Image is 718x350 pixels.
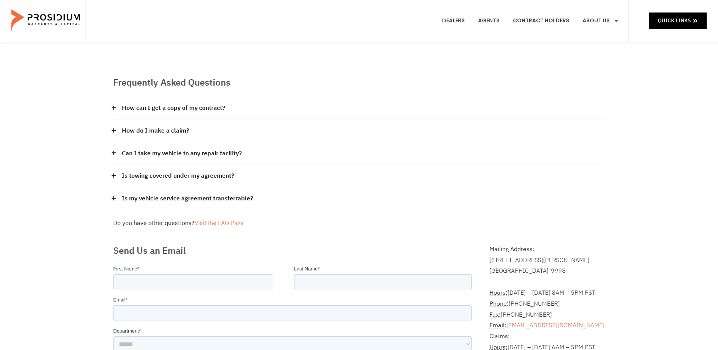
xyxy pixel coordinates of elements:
[577,7,625,35] a: About Us
[113,187,605,210] div: Is my vehicle service agreement transferrable?
[489,321,506,330] abbr: Email Address
[507,7,575,35] a: Contract Holders
[472,7,505,35] a: Agents
[489,310,501,319] abbr: Fax
[122,125,189,136] a: How do I make a claim?
[489,332,510,341] b: Claims:
[489,255,605,266] div: [STREET_ADDRESS][PERSON_NAME]
[122,170,234,181] a: Is towing covered under my agreement?
[113,165,605,187] div: Is towing covered under my agreement?
[489,288,508,297] strong: Hours:
[489,245,534,254] b: Mailing Address:
[113,218,605,229] div: Do you have other questions?
[113,97,605,120] div: How can I get a copy of my contract?
[506,321,604,330] a: [EMAIL_ADDRESS][DOMAIN_NAME]
[658,16,691,25] span: Quick Links
[489,266,605,277] div: [GEOGRAPHIC_DATA]-9998
[489,299,509,308] strong: Phone:
[181,1,205,6] span: Last Name
[122,193,253,204] a: Is my vehicle service agreement transferrable?
[649,12,707,29] a: Quick Links
[113,142,605,165] div: Can I take my vehicle to any repair facility?
[122,103,225,114] a: How can I get a copy of my contract?
[436,7,625,35] nav: Menu
[489,288,508,297] abbr: Hours
[489,321,506,330] strong: Email:
[436,7,470,35] a: Dealers
[113,120,605,142] div: How do I make a claim?
[489,299,509,308] abbr: Phone Number
[113,244,475,258] h2: Send Us an Email
[113,76,605,89] h2: Frequently Asked Questions
[195,219,244,228] a: Visit the FAQ Page
[122,148,242,159] a: Can I take my vehicle to any repair facility?
[489,310,501,319] strong: Fax:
